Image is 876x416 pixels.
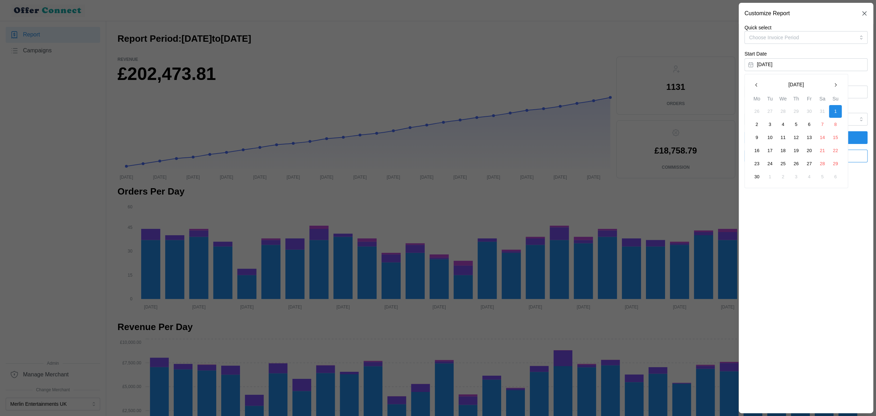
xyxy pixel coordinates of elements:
[777,157,789,170] button: 25 June 2025
[750,157,763,170] button: 23 June 2025
[816,171,829,183] button: 5 July 2025
[816,144,829,157] button: 21 June 2025
[763,95,777,105] th: Tu
[750,131,763,144] button: 9 June 2025
[829,171,842,183] button: 6 July 2025
[750,105,763,118] button: 26 May 2025
[763,144,776,157] button: 17 June 2025
[790,131,802,144] button: 12 June 2025
[829,118,842,131] button: 8 June 2025
[829,105,842,118] button: 1 June 2025
[763,131,776,144] button: 10 June 2025
[790,95,803,105] th: Th
[829,157,842,170] button: 29 June 2025
[750,118,763,131] button: 2 June 2025
[790,157,802,170] button: 26 June 2025
[750,95,763,105] th: Mo
[829,144,842,157] button: 22 June 2025
[816,157,829,170] button: 28 June 2025
[744,11,790,16] h2: Customize Report
[750,144,763,157] button: 16 June 2025
[744,58,868,71] button: [DATE]
[816,118,829,131] button: 7 June 2025
[763,171,776,183] button: 1 July 2025
[803,131,815,144] button: 13 June 2025
[803,171,815,183] button: 4 July 2025
[777,118,789,131] button: 4 June 2025
[749,35,799,40] span: Choose Invoice Period
[777,171,789,183] button: 2 July 2025
[763,105,776,118] button: 27 May 2025
[816,105,829,118] button: 31 May 2025
[829,131,842,144] button: 15 June 2025
[777,105,789,118] button: 28 May 2025
[777,131,789,144] button: 11 June 2025
[750,171,763,183] button: 30 June 2025
[803,157,815,170] button: 27 June 2025
[803,118,815,131] button: 6 June 2025
[803,105,815,118] button: 30 May 2025
[829,95,842,105] th: Su
[816,131,829,144] button: 14 June 2025
[816,95,829,105] th: Sa
[790,118,802,131] button: 5 June 2025
[744,50,767,58] label: Start Date
[763,157,776,170] button: 24 June 2025
[777,144,789,157] button: 18 June 2025
[777,95,790,105] th: We
[803,95,816,105] th: Fr
[790,144,802,157] button: 19 June 2025
[763,79,829,91] button: [DATE]
[744,24,868,31] p: Quick select
[803,144,815,157] button: 20 June 2025
[790,105,802,118] button: 29 May 2025
[790,171,802,183] button: 3 July 2025
[763,118,776,131] button: 3 June 2025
